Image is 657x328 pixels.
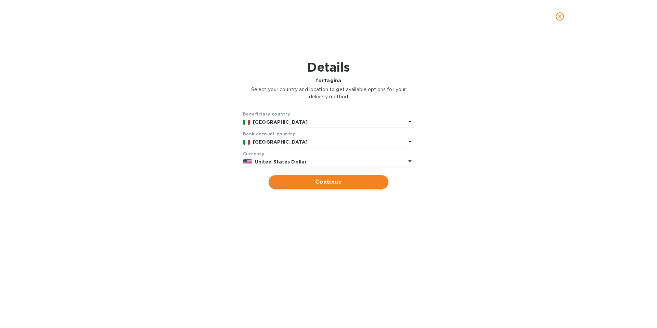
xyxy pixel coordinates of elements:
b: [GEOGRAPHIC_DATA] [253,139,308,145]
b: for Tagina [316,78,341,83]
button: Continue [269,175,388,189]
b: [GEOGRAPHIC_DATA] [253,119,308,125]
b: Bank account cоuntry [243,131,295,136]
button: close [552,8,568,25]
h1: Details [243,60,414,74]
b: Beneficiary country [243,111,290,117]
p: Select your country and location to get available options for your delivery method [243,86,414,100]
img: IT [243,140,250,145]
img: IT [243,120,250,125]
b: United States Dollar [255,159,307,165]
b: Currency [243,151,264,156]
span: Continue [274,178,383,186]
img: USD [243,159,252,164]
